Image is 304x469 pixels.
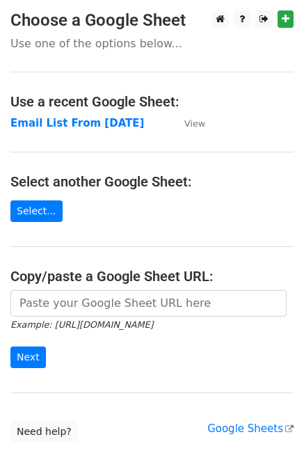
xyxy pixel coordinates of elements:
a: Select... [10,200,63,222]
input: Next [10,347,46,368]
small: Example: [URL][DOMAIN_NAME] [10,319,153,330]
a: Need help? [10,421,78,443]
small: View [184,118,205,129]
h4: Use a recent Google Sheet: [10,93,294,110]
h3: Choose a Google Sheet [10,10,294,31]
input: Paste your Google Sheet URL here [10,290,287,317]
h4: Select another Google Sheet: [10,173,294,190]
h4: Copy/paste a Google Sheet URL: [10,268,294,285]
a: View [170,117,205,129]
a: Google Sheets [207,422,294,435]
a: Email List From [DATE] [10,117,144,129]
p: Use one of the options below... [10,36,294,51]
